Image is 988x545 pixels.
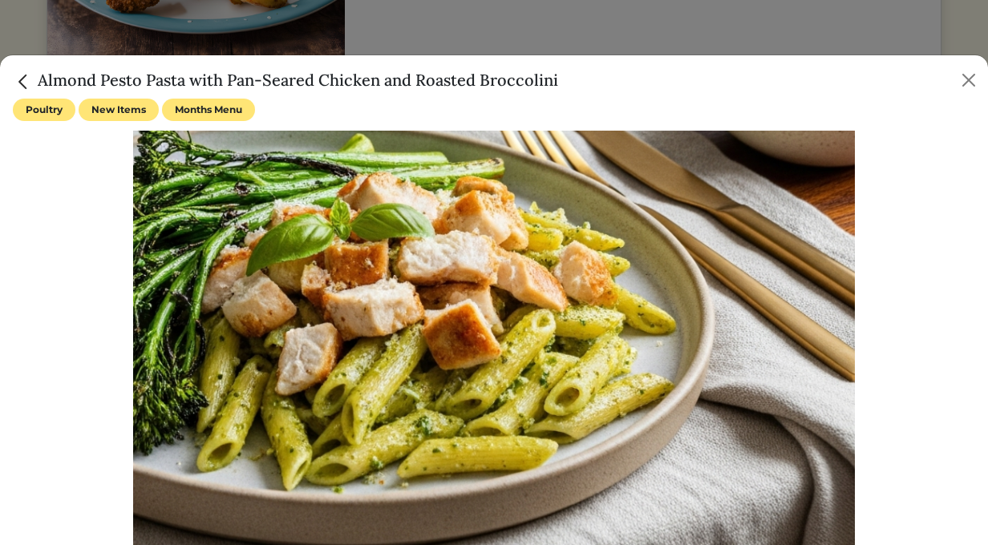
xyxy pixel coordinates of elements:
button: Close [956,67,982,93]
h5: Almond Pesto Pasta with Pan-Seared Chicken and Roasted Broccolini [13,68,558,92]
img: back_caret-0738dc900bf9763b5e5a40894073b948e17d9601fd527fca9689b06ce300169f.svg [13,71,34,92]
span: Months Menu [162,99,255,121]
span: Poultry [13,99,75,121]
span: New Items [79,99,159,121]
a: Close [13,70,38,90]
